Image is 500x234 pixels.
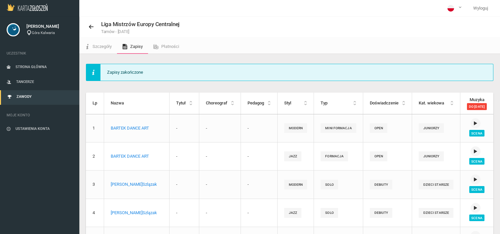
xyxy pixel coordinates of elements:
[111,181,163,188] p: [PERSON_NAME] Szlązak
[241,114,277,142] td: -
[277,93,314,114] th: Styl
[79,39,117,54] a: Szczegóły
[199,142,241,170] td: -
[7,23,20,36] img: svg
[111,125,163,132] div: BARTEK DANCE ART
[314,93,363,114] th: Typ
[104,93,170,114] th: Nazwa
[111,153,163,160] div: BARTEK DANCE ART
[467,103,487,110] span: do [DATE]
[161,44,179,49] span: Płatności
[199,93,241,114] th: Choreograf
[86,93,104,114] th: Lp
[101,29,179,34] small: Tarnów - [DATE]
[169,114,199,142] td: -
[469,186,484,193] span: Scena
[469,214,484,221] span: Scena
[321,123,356,133] span: MINI FORMACJA
[241,142,277,170] td: -
[199,114,241,142] td: -
[284,151,301,161] span: JAZZ
[86,171,104,199] td: 3
[241,171,277,199] td: -
[370,151,387,161] span: OPEN
[16,127,50,131] span: Ustawienia konta
[26,23,73,30] span: [PERSON_NAME]
[370,180,393,189] span: DEBIUTY
[412,93,460,114] th: Kat. wiekowa
[7,112,73,119] span: Moje konto
[7,4,48,11] img: Logo
[284,180,307,189] span: MODERN
[419,180,453,189] span: Dzieci Starsze
[148,39,184,54] a: Płatności
[363,93,412,114] th: Doświadczenie
[460,93,493,114] th: Muzyka
[93,44,112,49] span: Szczegóły
[199,199,241,227] td: -
[17,95,32,99] span: Zawody
[130,44,143,49] span: Zapisy
[419,151,444,161] span: Juniorzy
[16,65,47,69] span: Strona główna
[16,80,34,84] span: Tancerze
[370,208,393,217] span: DEBIUTY
[321,180,338,189] span: SOLO
[86,114,104,142] td: 1
[469,130,484,136] span: Scena
[86,199,104,227] td: 4
[117,39,148,54] a: Zapisy
[169,171,199,199] td: -
[101,21,179,27] span: Liga Mistrzów Europy Centralnej
[86,142,104,170] td: 2
[241,199,277,227] td: -
[199,171,241,199] td: -
[169,142,199,170] td: -
[169,93,199,114] th: Tytuł
[284,208,301,217] span: JAZZ
[419,123,444,133] span: Juniorzy
[26,30,73,36] div: Góra Kalwaria
[241,93,277,114] th: Pedagog
[7,50,73,57] span: Uczestnik
[284,123,307,133] span: MODERN
[111,210,163,216] p: [PERSON_NAME] Szlązak
[169,199,199,227] td: -
[321,208,338,217] span: SOLO
[370,123,387,133] span: OPEN
[419,208,453,217] span: Dzieci Starsze
[469,158,484,165] span: Scena
[86,64,493,81] div: Zapisy zakończone
[321,151,348,161] span: FORMACJA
